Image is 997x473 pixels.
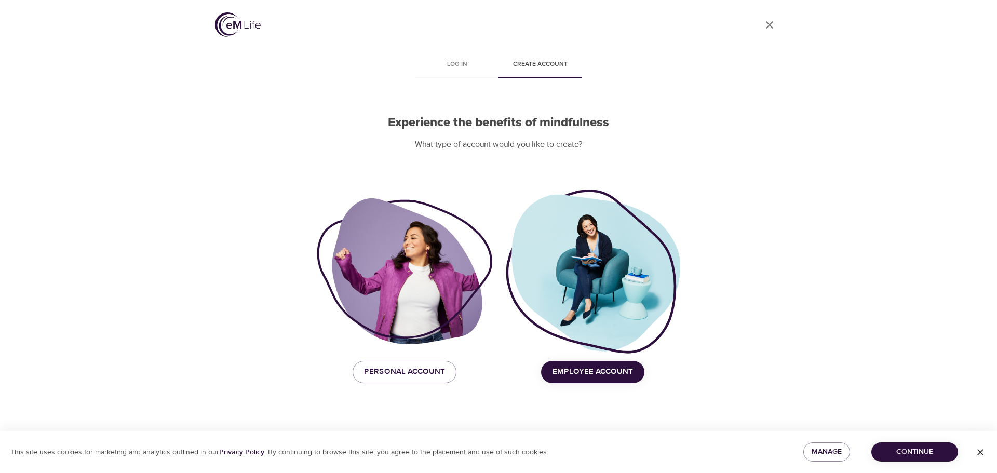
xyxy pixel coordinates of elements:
[880,445,950,458] span: Continue
[215,12,261,37] img: logo
[317,139,680,151] p: What type of account would you like to create?
[422,59,492,70] span: Log in
[757,12,782,37] a: close
[871,442,958,462] button: Continue
[353,361,456,383] button: Personal Account
[364,365,445,379] span: Personal Account
[541,361,644,383] button: Employee Account
[803,442,850,462] button: Manage
[553,365,633,379] span: Employee Account
[219,448,264,457] a: Privacy Policy
[812,445,842,458] span: Manage
[317,115,680,130] h2: Experience the benefits of mindfulness
[505,59,575,70] span: Create account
